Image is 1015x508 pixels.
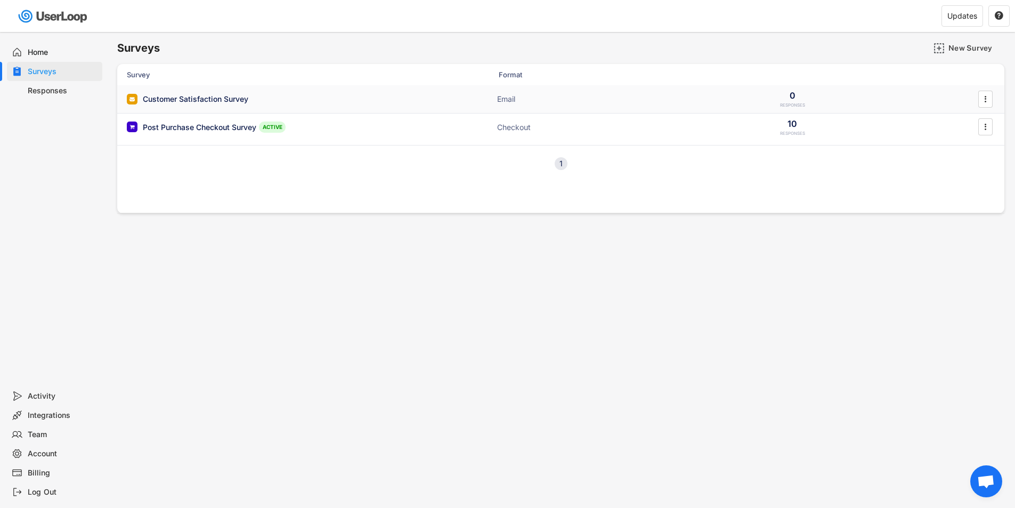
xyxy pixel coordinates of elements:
div: Survey [127,70,340,79]
h6: Surveys [117,41,160,55]
div: Activity [28,391,98,401]
div: Checkout [497,122,604,133]
div: ACTIVE [259,122,286,133]
img: userloop-logo-01.svg [16,5,91,27]
div: Customer Satisfaction Survey [143,94,248,104]
text:  [985,122,987,133]
div: Billing [28,468,98,478]
div: Integrations [28,410,98,421]
div: 1 [555,160,567,167]
button:  [980,119,990,135]
text:  [985,93,987,104]
button:  [980,91,990,107]
div: RESPONSES [780,131,805,136]
div: 10 [787,118,797,130]
div: RESPONSES [780,102,805,108]
div: Format [499,70,605,79]
button:  [994,11,1004,21]
div: Updates [947,12,977,20]
div: New Survey [948,43,1002,53]
div: Surveys [28,67,98,77]
img: AddMajor.svg [933,43,945,54]
div: Responses [28,86,98,96]
div: Log Out [28,487,98,497]
div: Team [28,430,98,440]
div: Account [28,449,98,459]
div: Home [28,47,98,58]
text:  [995,11,1003,20]
div: Post Purchase Checkout Survey [143,122,256,133]
div: 0 [790,90,795,101]
a: Open chat [970,465,1002,497]
div: Email [497,94,604,104]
